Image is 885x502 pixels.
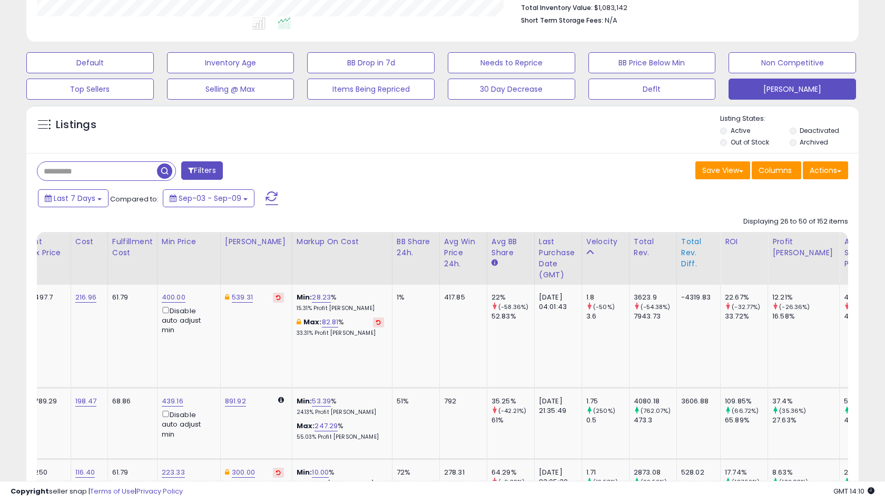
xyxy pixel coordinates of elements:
[586,293,629,302] div: 1.8
[448,79,575,100] button: 30 Day Decrease
[232,467,255,478] a: 300.00
[112,236,153,258] div: Fulfillment Cost
[491,416,534,425] div: 61%
[297,421,315,431] b: Max:
[303,317,322,327] b: Max:
[292,232,392,285] th: The percentage added to the cost of goods (COGS) that forms the calculator for Min & Max prices.
[162,292,185,303] a: 400.00
[586,468,629,477] div: 1.71
[312,467,329,478] a: 10.00
[297,292,312,302] b: Min:
[681,397,712,406] div: 3606.88
[833,486,874,496] span: 2025-09-17 14:10 GMT
[800,138,828,147] label: Archived
[779,303,810,311] small: (-26.36%)
[34,292,53,302] span: 497.7
[498,407,526,415] small: (-42.21%)
[297,236,388,247] div: Markup on Cost
[297,305,384,312] p: 15.31% Profit [PERSON_NAME]
[225,236,288,247] div: [PERSON_NAME]
[314,421,338,431] a: 247.29
[397,397,431,406] div: 51%
[112,468,149,477] div: 61.79
[772,468,839,477] div: 8.63%
[75,467,95,478] a: 116.40
[397,293,431,302] div: 1%
[297,421,384,441] div: %
[593,407,615,415] small: (250%)
[444,468,479,477] div: 278.31
[162,236,216,247] div: Min Price
[491,312,534,321] div: 52.83%
[772,236,835,258] div: Profit [PERSON_NAME]
[586,312,629,321] div: 3.6
[75,236,103,247] div: Cost
[75,396,96,407] a: 198.47
[112,397,149,406] div: 68.86
[312,396,331,407] a: 53.39
[90,486,135,496] a: Terms of Use
[444,293,479,302] div: 417.85
[26,52,154,73] button: Default
[800,126,839,135] label: Deactivated
[444,236,483,269] div: Avg Win Price 24h.
[605,15,617,25] span: N/A
[167,79,294,100] button: Selling @ Max
[56,118,96,132] h5: Listings
[38,189,109,207] button: Last 7 Days
[539,397,574,416] div: [DATE] 21:35:49
[297,317,384,337] div: %
[397,468,431,477] div: 72%
[725,468,768,477] div: 17.74%
[444,397,479,406] div: 792
[12,236,66,258] div: Current Buybox Price
[759,165,792,176] span: Columns
[397,236,435,258] div: BB Share 24h.
[729,52,856,73] button: Non Competitive
[521,1,840,13] li: $1,083,142
[11,486,49,496] strong: Copyright
[731,138,769,147] label: Out of Stock
[772,312,839,321] div: 16.58%
[588,79,716,100] button: Deflt
[297,467,312,477] b: Min:
[634,468,676,477] div: 2873.08
[491,236,530,258] div: Avg BB Share
[179,193,241,204] span: Sep-03 - Sep-09
[720,114,858,124] p: Listing States:
[297,330,384,337] p: 33.31% Profit [PERSON_NAME]
[681,293,712,302] div: -4319.83
[34,396,57,406] span: 789.29
[110,194,159,204] span: Compared to:
[498,303,528,311] small: (-58.36%)
[11,487,183,497] div: seller snap | |
[634,416,676,425] div: 473.3
[803,161,848,179] button: Actions
[539,236,577,281] div: Last Purchase Date (GMT)
[521,3,593,12] b: Total Inventory Value:
[725,397,768,406] div: 109.85%
[772,416,839,425] div: 27.63%
[54,193,95,204] span: Last 7 Days
[844,236,882,269] div: Avg Selling Price
[26,79,154,100] button: Top Sellers
[297,396,312,406] b: Min:
[491,293,534,302] div: 22%
[641,407,671,415] small: (762.07%)
[593,303,615,311] small: (-50%)
[725,293,768,302] div: 22.67%
[162,467,185,478] a: 223.33
[521,16,603,25] b: Short Term Storage Fees:
[162,409,212,439] div: Disable auto adjust min
[163,189,254,207] button: Sep-03 - Sep-09
[162,396,183,407] a: 439.16
[297,433,384,441] p: 55.03% Profit [PERSON_NAME]
[681,236,716,269] div: Total Rev. Diff.
[322,317,339,327] a: 82.81
[297,409,384,416] p: 24.13% Profit [PERSON_NAME]
[586,397,629,406] div: 1.75
[732,303,760,311] small: (-32.77%)
[297,397,384,416] div: %
[491,468,534,477] div: 64.29%
[586,416,629,425] div: 0.5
